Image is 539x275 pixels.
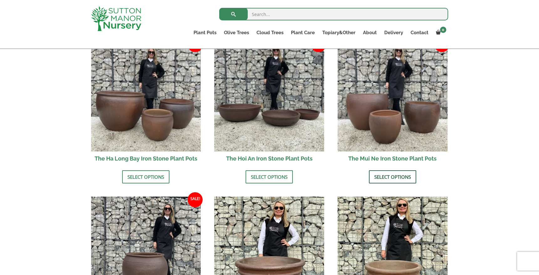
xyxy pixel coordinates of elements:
[214,151,324,166] h2: The Hoi An Iron Stone Plant Pots
[91,151,201,166] h2: The Ha Long Bay Iron Stone Plant Pots
[190,28,220,37] a: Plant Pots
[188,192,203,207] span: Sale!
[122,170,169,183] a: Select options for “The Ha Long Bay Iron Stone Plant Pots”
[319,28,359,37] a: Topiary&Other
[359,28,381,37] a: About
[246,170,293,183] a: Select options for “The Hoi An Iron Stone Plant Pots”
[440,27,446,33] span: 0
[381,28,407,37] a: Delivery
[220,28,253,37] a: Olive Trees
[407,28,432,37] a: Contact
[253,28,287,37] a: Cloud Trees
[214,41,324,151] img: The Hoi An Iron Stone Plant Pots
[214,41,324,166] a: Sale! The Hoi An Iron Stone Plant Pots
[219,8,448,20] input: Search...
[338,151,448,166] h2: The Mui Ne Iron Stone Plant Pots
[91,41,201,151] img: The Ha Long Bay Iron Stone Plant Pots
[432,28,448,37] a: 0
[369,170,416,183] a: Select options for “The Mui Ne Iron Stone Plant Pots”
[91,6,141,31] img: logo
[338,41,448,151] img: The Mui Ne Iron Stone Plant Pots
[91,41,201,166] a: Sale! The Ha Long Bay Iron Stone Plant Pots
[338,41,448,166] a: Sale! The Mui Ne Iron Stone Plant Pots
[287,28,319,37] a: Plant Care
